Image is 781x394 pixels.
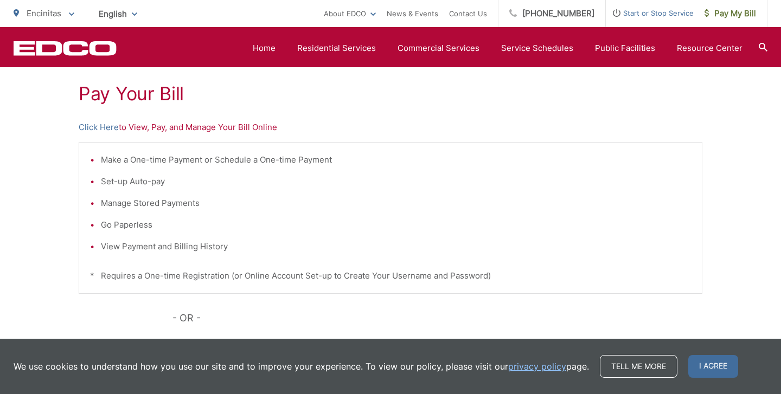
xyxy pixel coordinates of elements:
a: EDCD logo. Return to the homepage. [14,41,117,56]
a: Public Facilities [595,42,655,55]
li: Go Paperless [101,218,691,231]
a: Service Schedules [501,42,573,55]
span: Encinitas [27,8,61,18]
a: Commercial Services [398,42,479,55]
li: Set-up Auto-pay [101,175,691,188]
li: Manage Stored Payments [101,197,691,210]
li: Make a One-time Payment or Schedule a One-time Payment [101,153,691,166]
p: to Make a One-time Payment Only Online [79,337,702,350]
a: Click Here [79,121,119,134]
p: * Requires a One-time Registration (or Online Account Set-up to Create Your Username and Password) [90,269,691,282]
p: to View, Pay, and Manage Your Bill Online [79,121,702,134]
li: View Payment and Billing History [101,240,691,253]
a: Click Here [79,337,119,350]
span: English [91,4,145,23]
a: Resource Center [677,42,742,55]
h1: Pay Your Bill [79,83,702,105]
a: About EDCO [324,7,376,20]
p: - OR - [172,310,703,326]
span: Pay My Bill [705,7,756,20]
a: Home [253,42,276,55]
a: privacy policy [508,360,566,373]
p: We use cookies to understand how you use our site and to improve your experience. To view our pol... [14,360,589,373]
a: News & Events [387,7,438,20]
a: Contact Us [449,7,487,20]
a: Residential Services [297,42,376,55]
